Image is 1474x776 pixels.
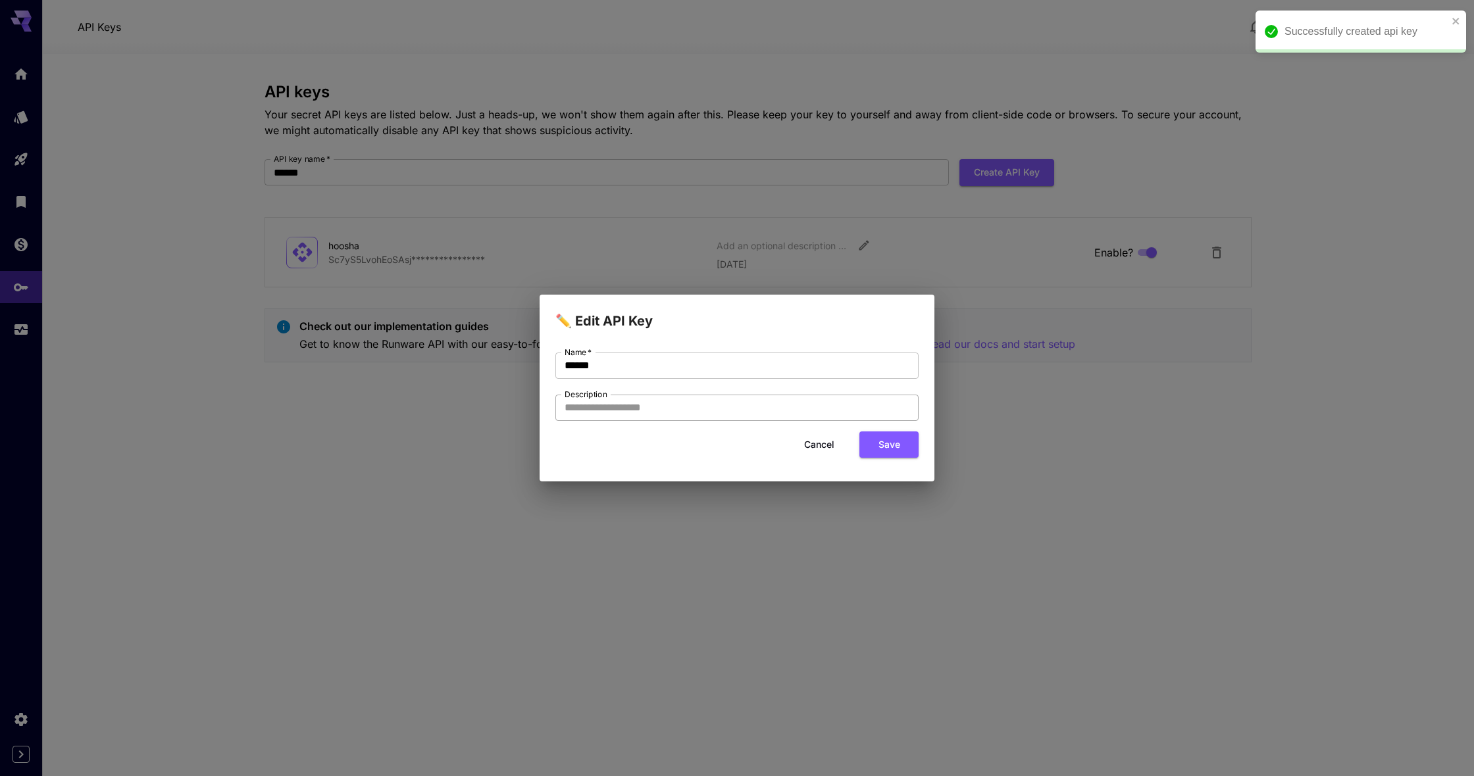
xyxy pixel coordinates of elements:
button: Cancel [790,431,849,458]
button: Save [859,431,919,458]
button: close [1452,16,1461,26]
div: Successfully created api key [1284,24,1448,39]
label: Description [565,389,607,400]
h2: ✏️ Edit API Key [540,295,934,331]
label: Name [565,347,592,358]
